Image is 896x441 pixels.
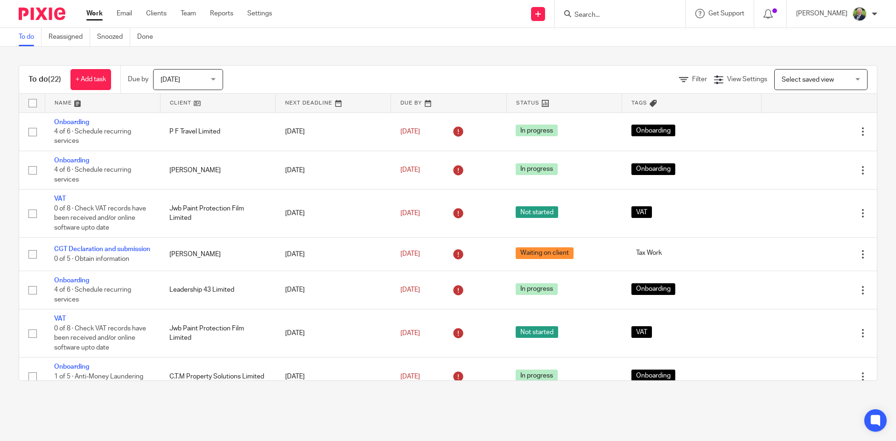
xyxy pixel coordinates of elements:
[516,125,558,136] span: In progress
[574,11,658,20] input: Search
[160,357,275,396] td: C.T.M Property Solutions Limited
[516,283,558,295] span: In progress
[516,163,558,175] span: In progress
[631,125,675,136] span: Onboarding
[70,69,111,90] a: + Add task
[631,247,666,259] span: Tax Work
[54,167,131,183] span: 4 of 6 · Schedule recurring services
[54,256,129,262] span: 0 of 5 · Obtain information
[400,330,420,336] span: [DATE]
[631,283,675,295] span: Onboarding
[54,119,89,126] a: Onboarding
[160,271,275,309] td: Leadership 43 Limited
[54,277,89,284] a: Onboarding
[631,100,647,105] span: Tags
[276,151,391,189] td: [DATE]
[117,9,132,18] a: Email
[631,326,652,338] span: VAT
[727,76,767,83] span: View Settings
[54,157,89,164] a: Onboarding
[631,370,675,381] span: Onboarding
[247,9,272,18] a: Settings
[210,9,233,18] a: Reports
[631,206,652,218] span: VAT
[796,9,847,18] p: [PERSON_NAME]
[160,151,275,189] td: [PERSON_NAME]
[708,10,744,17] span: Get Support
[86,9,103,18] a: Work
[54,128,131,145] span: 4 of 6 · Schedule recurring services
[516,247,574,259] span: Waiting on client
[516,206,558,218] span: Not started
[181,9,196,18] a: Team
[631,163,675,175] span: Onboarding
[19,28,42,46] a: To do
[54,205,146,231] span: 0 of 8 · Check VAT records have been received and/or online software upto date
[276,112,391,151] td: [DATE]
[160,112,275,151] td: P F Travel Limited
[276,357,391,396] td: [DATE]
[54,287,131,303] span: 4 of 6 · Schedule recurring services
[54,325,146,351] span: 0 of 8 · Check VAT records have been received and/or online software upto date
[276,189,391,238] td: [DATE]
[54,246,150,252] a: CGT Declaration and submission
[782,77,834,83] span: Select saved view
[49,28,90,46] a: Reassigned
[28,75,61,84] h1: To do
[160,238,275,271] td: [PERSON_NAME]
[54,364,89,370] a: Onboarding
[146,9,167,18] a: Clients
[54,373,143,390] span: 1 of 5 · Anti-Money Laundering checks
[97,28,130,46] a: Snoozed
[54,315,66,322] a: VAT
[128,75,148,84] p: Due by
[400,128,420,135] span: [DATE]
[276,309,391,357] td: [DATE]
[516,326,558,338] span: Not started
[516,370,558,381] span: In progress
[400,287,420,293] span: [DATE]
[400,251,420,258] span: [DATE]
[276,238,391,271] td: [DATE]
[161,77,180,83] span: [DATE]
[54,196,66,202] a: VAT
[48,76,61,83] span: (22)
[160,189,275,238] td: Jwb Paint Protection Film Limited
[276,271,391,309] td: [DATE]
[852,7,867,21] img: LEETAYLOR-HIGHRES-1.jpg
[400,373,420,380] span: [DATE]
[137,28,160,46] a: Done
[692,76,707,83] span: Filter
[19,7,65,20] img: Pixie
[400,210,420,217] span: [DATE]
[400,167,420,174] span: [DATE]
[160,309,275,357] td: Jwb Paint Protection Film Limited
